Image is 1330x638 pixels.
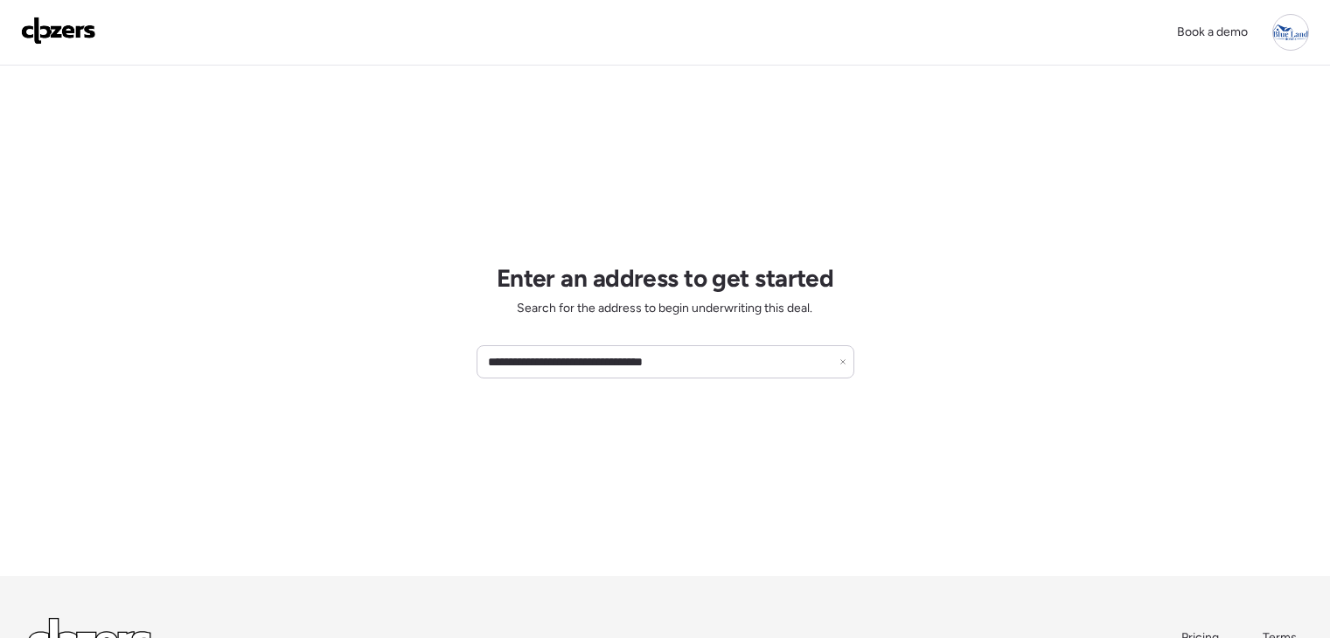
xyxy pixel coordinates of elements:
h1: Enter an address to get started [497,263,834,293]
span: Book a demo [1177,24,1248,39]
img: Logo [21,17,96,45]
span: Search for the address to begin underwriting this deal. [517,300,812,317]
